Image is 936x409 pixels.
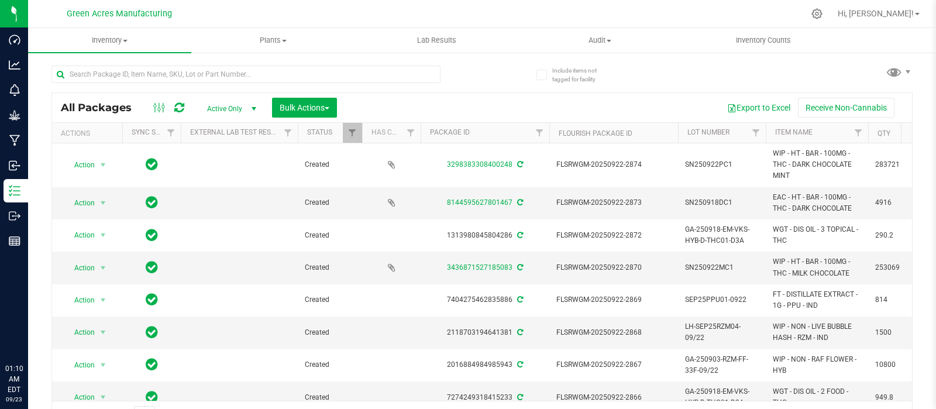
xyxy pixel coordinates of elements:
span: Sync from Compliance System [515,231,523,239]
span: LH-SEP25RZM04-09/22 [685,321,759,343]
inline-svg: Monitoring [9,84,20,96]
a: Inventory Counts [682,28,845,53]
span: WIP - HT - BAR - 100MG - THC - MILK CHOCOLATE [773,256,861,279]
a: Lot Number [687,128,729,136]
span: In Sync [146,227,158,243]
span: FLSRWGM-20250922-2874 [556,159,671,170]
p: 09/23 [5,395,23,404]
a: Status [307,128,332,136]
span: EAC - HT - BAR - 100MG - THC - DARK CHOCOLATE [773,192,861,214]
a: Lab Results [355,28,518,53]
a: Audit [518,28,682,53]
span: WIP - NON - LIVE BUBBLE HASH - RZM - IND [773,321,861,343]
span: SN250922MC1 [685,262,759,273]
span: Lab Results [401,35,472,46]
a: Filter [849,123,868,143]
a: 3298383308400248 [447,160,512,169]
inline-svg: Analytics [9,59,20,71]
span: WIP - HT - BAR - 100MG - THC - DARK CHOCOLATE MINT [773,148,861,182]
span: GA-250918-EM-VKS-HYB-D-THC01-D2A [685,386,759,408]
span: FT - DISTILLATE EXTRACT - 1G - PPU - IND [773,289,861,311]
span: Inventory Counts [720,35,807,46]
a: Filter [278,123,298,143]
span: 1500 [875,327,920,338]
button: Receive Non-Cannabis [798,98,894,118]
div: 2016884984985943 [419,359,551,370]
a: 8144595627801467 [447,198,512,207]
button: Bulk Actions [272,98,337,118]
span: Action [64,227,95,243]
span: Sync from Compliance System [515,360,523,369]
a: Flourish Package ID [559,129,632,138]
span: Created [305,197,355,208]
span: 253069 [875,262,920,273]
span: All Packages [61,101,143,114]
span: In Sync [146,291,158,308]
span: Created [305,294,355,305]
a: Plants [191,28,355,53]
span: Hi, [PERSON_NAME]! [838,9,914,18]
span: select [96,357,111,373]
span: Inventory [28,35,191,46]
a: Inventory [28,28,191,53]
span: WIP - NON - RAF FLOWER - HYB [773,354,861,376]
inline-svg: Manufacturing [9,135,20,146]
div: 7404275462835886 [419,294,551,305]
a: Filter [161,123,181,143]
span: GA-250918-EM-VKS-HYB-D-THC01-D3A [685,224,759,246]
a: External Lab Test Result [190,128,282,136]
span: Created [305,159,355,170]
span: select [96,195,111,211]
span: Green Acres Manufacturing [67,9,172,19]
span: Sync from Compliance System [515,295,523,304]
span: WGT - DIS OIL - 3 TOPICAL - THC [773,224,861,246]
a: Item Name [775,128,813,136]
span: Created [305,327,355,338]
span: 814 [875,294,920,305]
span: Action [64,292,95,308]
span: Sync from Compliance System [515,263,523,271]
a: Qty [877,129,890,138]
div: 1313980845804286 [419,230,551,241]
a: Filter [401,123,421,143]
inline-svg: Grow [9,109,20,121]
a: Package ID [430,128,470,136]
inline-svg: Inbound [9,160,20,171]
a: Filter [530,123,549,143]
span: Sync from Compliance System [515,328,523,336]
span: 283721 [875,159,920,170]
span: In Sync [146,194,158,211]
span: FLSRWGM-20250922-2872 [556,230,671,241]
span: Created [305,230,355,241]
span: Action [64,357,95,373]
span: In Sync [146,356,158,373]
span: FLSRWGM-20250922-2870 [556,262,671,273]
span: 4916 [875,197,920,208]
span: In Sync [146,259,158,276]
span: Action [64,324,95,341]
a: Sync Status [132,128,177,136]
span: Sync from Compliance System [515,198,523,207]
inline-svg: Outbound [9,210,20,222]
th: Has COA [362,123,421,143]
span: SN250922PC1 [685,159,759,170]
p: 01:10 AM EDT [5,363,23,395]
span: FLSRWGM-20250922-2866 [556,392,671,403]
span: Created [305,262,355,273]
span: Bulk Actions [280,103,329,112]
div: Actions [61,129,118,138]
input: Search Package ID, Item Name, SKU, Lot or Part Number... [51,66,441,83]
span: Audit [519,35,681,46]
span: In Sync [146,324,158,341]
span: select [96,324,111,341]
span: GA-250903-RZM-FF-33F-09/22 [685,354,759,376]
span: select [96,389,111,405]
span: In Sync [146,389,158,405]
span: FLSRWGM-20250922-2869 [556,294,671,305]
span: Action [64,157,95,173]
inline-svg: Dashboard [9,34,20,46]
a: Filter [343,123,362,143]
span: Created [305,392,355,403]
div: 7274249318415233 [419,392,551,403]
span: Sync from Compliance System [515,160,523,169]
